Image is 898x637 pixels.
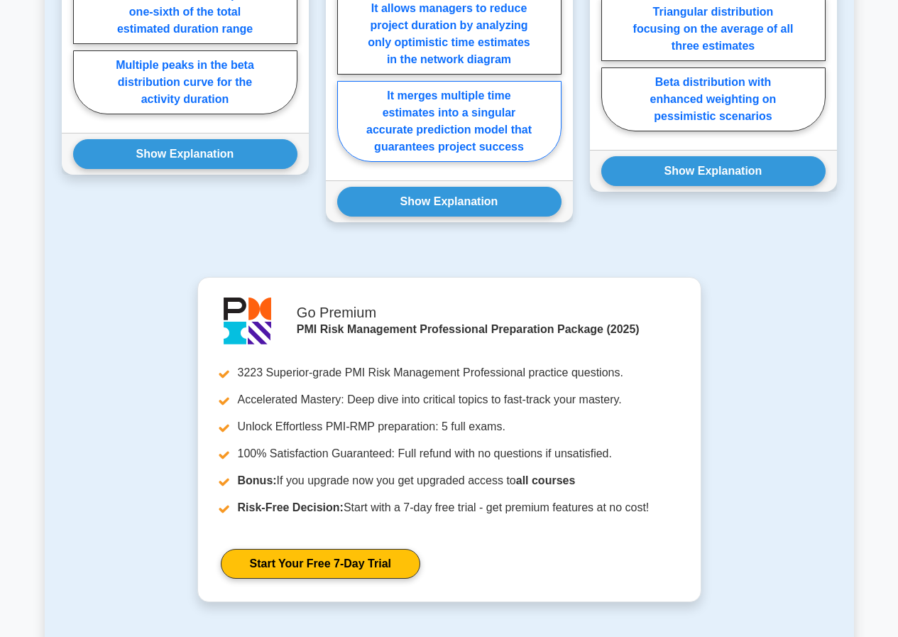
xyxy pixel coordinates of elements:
a: Start Your Free 7-Day Trial [221,549,420,579]
button: Show Explanation [73,139,297,169]
button: Show Explanation [337,187,562,217]
label: Beta distribution with enhanced weighting on pessimistic scenarios [601,67,826,131]
label: Multiple peaks in the beta distribution curve for the activity duration [73,50,297,114]
button: Show Explanation [601,156,826,186]
label: It merges multiple time estimates into a singular accurate prediction model that guarantees proje... [337,81,562,162]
